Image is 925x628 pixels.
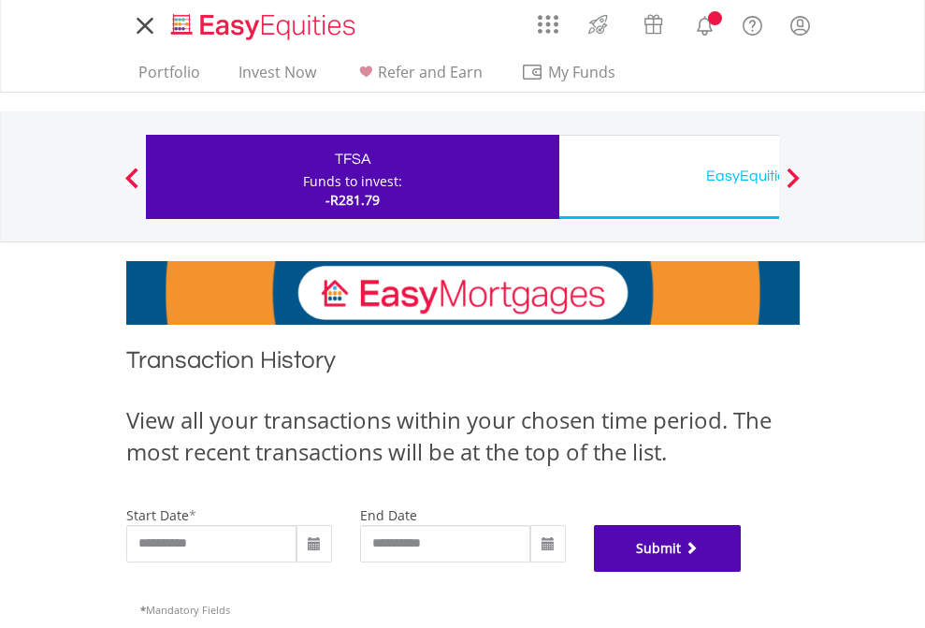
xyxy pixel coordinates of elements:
[167,11,363,42] img: EasyEquities_Logo.png
[325,191,380,209] span: -R281.79
[347,63,490,92] a: Refer and Earn
[303,172,402,191] div: Funds to invest:
[583,9,614,39] img: thrive-v2.svg
[157,146,548,172] div: TFSA
[140,603,230,617] span: Mandatory Fields
[126,261,800,325] img: EasyMortage Promotion Banner
[774,177,812,196] button: Next
[131,63,208,92] a: Portfolio
[378,62,483,82] span: Refer and Earn
[594,525,742,572] button: Submit
[681,5,729,42] a: Notifications
[113,177,151,196] button: Previous
[729,5,776,42] a: FAQ's and Support
[638,9,669,39] img: vouchers-v2.svg
[126,506,189,524] label: start date
[126,404,800,469] div: View all your transactions within your chosen time period. The most recent transactions will be a...
[521,60,643,84] span: My Funds
[231,63,324,92] a: Invest Now
[360,506,417,524] label: end date
[126,343,800,386] h1: Transaction History
[626,5,681,39] a: Vouchers
[164,5,363,42] a: Home page
[526,5,571,35] a: AppsGrid
[538,14,558,35] img: grid-menu-icon.svg
[776,5,824,46] a: My Profile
